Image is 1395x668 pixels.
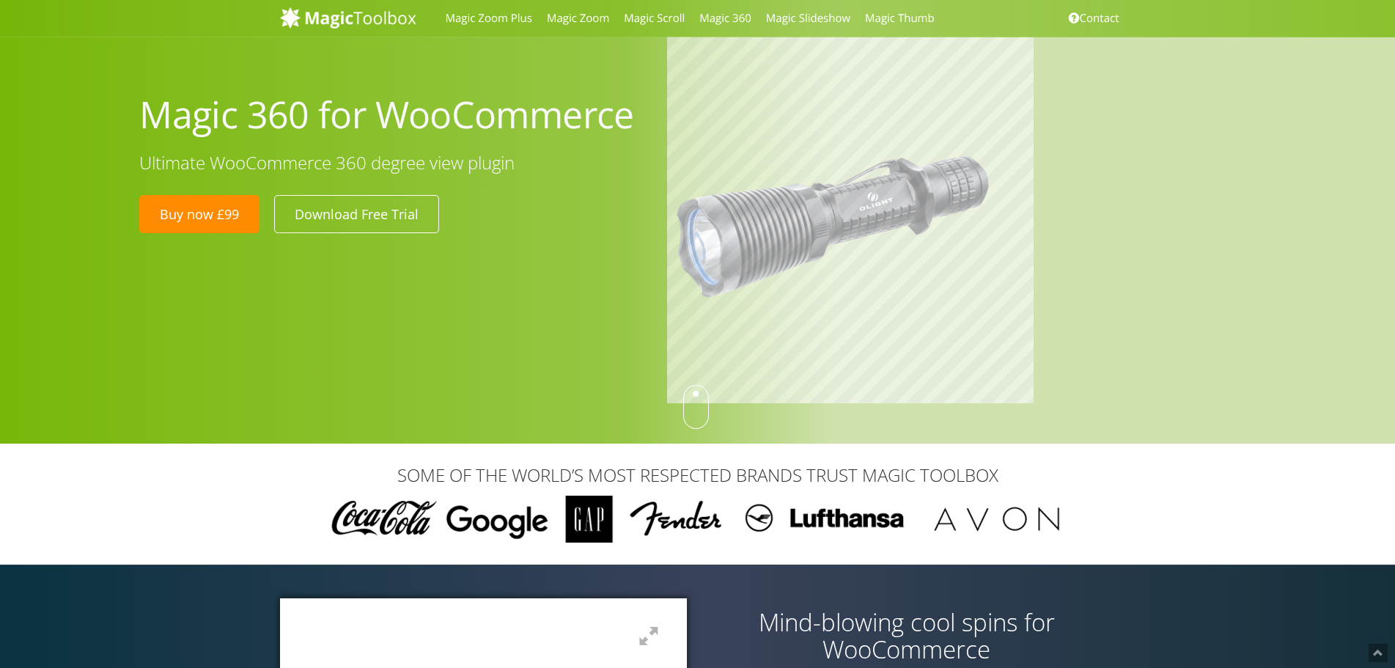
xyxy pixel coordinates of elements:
img: MagicToolbox.com - Image tools for your website [280,7,416,29]
h3: Mind-blowing cool spins for WooCommerce [709,609,1105,663]
a: Download Free Trial [274,195,439,233]
a: Buy now £99 [139,195,260,233]
h3: SOME OF THE WORLD’S MOST RESPECTED BRANDS TRUST MAGIC TOOLBOX [280,466,1116,485]
h3: Ultimate WooCommerce 360 degree view plugin [139,153,645,172]
img: Magic Toolbox Customers [323,496,1073,543]
h1: Magic 360 for WooCommerce [139,91,645,139]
